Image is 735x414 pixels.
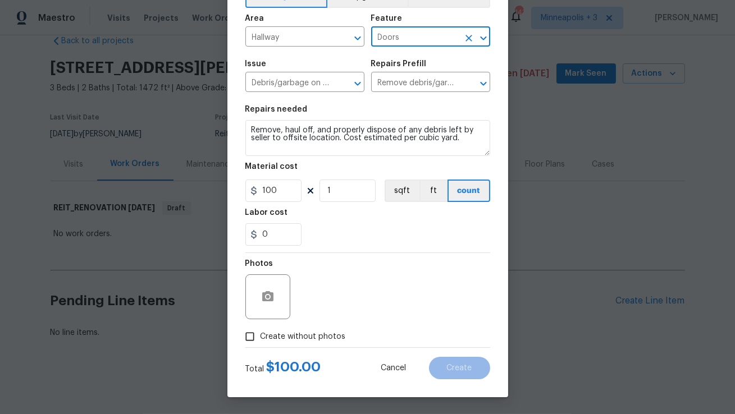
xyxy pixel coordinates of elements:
[371,15,403,22] h5: Feature
[448,180,490,202] button: count
[245,120,490,156] textarea: Remove, haul off, and properly dispose of any debris left by seller to offsite location. Cost est...
[461,30,477,46] button: Clear
[381,364,407,372] span: Cancel
[476,30,491,46] button: Open
[245,209,288,217] h5: Labor cost
[429,357,490,379] button: Create
[447,364,472,372] span: Create
[245,163,298,171] h5: Material cost
[261,331,346,343] span: Create without photos
[371,60,427,68] h5: Repairs Prefill
[267,360,321,374] span: $ 100.00
[245,260,273,268] h5: Photos
[363,357,424,379] button: Cancel
[245,60,267,68] h5: Issue
[419,180,448,202] button: ft
[245,15,264,22] h5: Area
[476,76,491,91] button: Open
[385,180,419,202] button: sqft
[245,361,321,375] div: Total
[350,76,366,91] button: Open
[350,30,366,46] button: Open
[245,105,308,113] h5: Repairs needed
